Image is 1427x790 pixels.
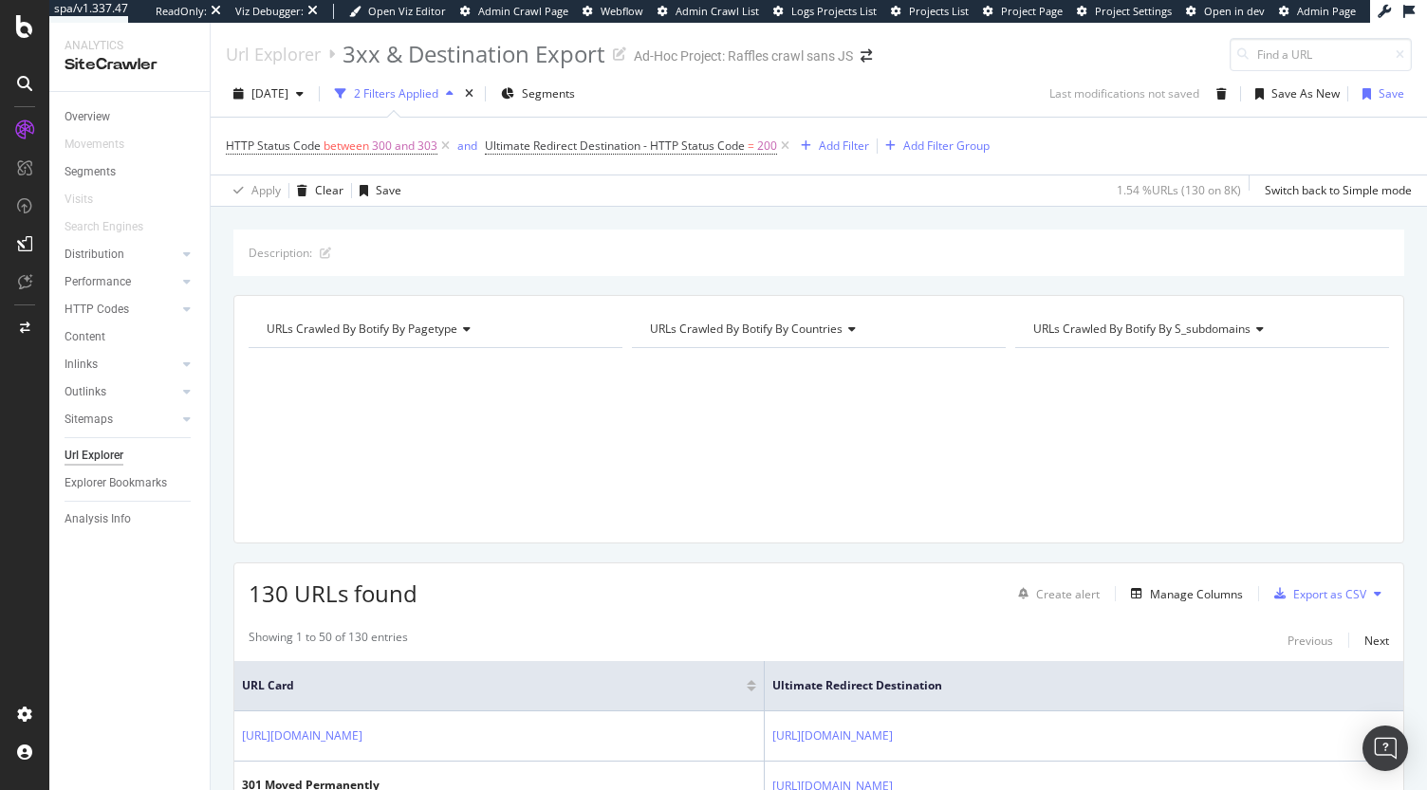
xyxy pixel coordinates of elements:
[65,382,177,402] a: Outlinks
[65,410,177,430] a: Sitemaps
[1029,314,1372,344] h4: URLs Crawled By Botify By s_subdomains
[1362,726,1408,771] div: Open Intercom Messenger
[1364,633,1389,649] div: Next
[1355,79,1404,109] button: Save
[650,321,843,337] span: URLs Crawled By Botify By countries
[65,135,124,155] div: Movements
[772,726,893,745] a: [URL][DOMAIN_NAME]
[1001,4,1063,18] span: Project Page
[324,138,369,154] span: between
[658,4,759,19] a: Admin Crawl List
[65,38,195,54] div: Analytics
[226,138,321,154] span: HTTP Status Code
[773,4,877,19] a: Logs Projects List
[457,137,477,155] button: and
[460,4,568,19] a: Admin Crawl Page
[757,133,777,159] span: 200
[522,85,575,101] span: Segments
[352,175,401,206] button: Save
[793,135,869,157] button: Add Filter
[748,138,754,154] span: =
[156,4,207,19] div: ReadOnly:
[65,54,195,76] div: SiteCrawler
[65,272,131,292] div: Performance
[485,138,745,154] span: Ultimate Redirect Destination - HTTP Status Code
[267,321,457,337] span: URLs Crawled By Botify By pagetype
[891,4,969,19] a: Projects List
[903,138,990,154] div: Add Filter Group
[249,245,312,261] div: Description:
[65,107,196,127] a: Overview
[226,79,311,109] button: [DATE]
[1186,4,1265,19] a: Open in dev
[1379,85,1404,101] div: Save
[251,182,281,198] div: Apply
[65,245,124,265] div: Distribution
[263,314,605,344] h4: URLs Crawled By Botify By pagetype
[634,46,853,65] div: Ad-Hoc Project: Raffles crawl sans JS
[65,217,143,237] div: Search Engines
[493,79,583,109] button: Segments
[242,677,742,694] span: URL Card
[65,190,112,210] a: Visits
[909,4,969,18] span: Projects List
[235,4,304,19] div: Viz Debugger:
[1049,85,1199,101] div: Last modifications not saved
[1010,579,1100,609] button: Create alert
[349,4,446,19] a: Open Viz Editor
[368,4,446,18] span: Open Viz Editor
[65,355,98,375] div: Inlinks
[251,85,288,101] span: 2025 Sep. 16th
[242,726,362,745] a: [URL][DOMAIN_NAME]
[226,44,321,64] a: Url Explorer
[65,473,196,493] a: Explorer Bookmarks
[861,49,872,63] div: arrow-right-arrow-left
[1297,4,1356,18] span: Admin Page
[1288,629,1333,652] button: Previous
[65,446,123,466] div: Url Explorer
[65,190,93,210] div: Visits
[1257,175,1412,206] button: Switch back to Simple mode
[878,135,990,157] button: Add Filter Group
[65,300,129,320] div: HTTP Codes
[983,4,1063,19] a: Project Page
[376,182,401,198] div: Save
[315,182,343,198] div: Clear
[354,85,438,101] div: 2 Filters Applied
[65,272,177,292] a: Performance
[65,410,113,430] div: Sitemaps
[601,4,643,18] span: Webflow
[65,382,106,402] div: Outlinks
[65,107,110,127] div: Overview
[65,355,177,375] a: Inlinks
[1204,4,1265,18] span: Open in dev
[1117,182,1241,198] div: 1.54 % URLs ( 130 on 8K )
[1288,633,1333,649] div: Previous
[1150,586,1243,602] div: Manage Columns
[1265,182,1412,198] div: Switch back to Simple mode
[65,135,143,155] a: Movements
[1248,79,1340,109] button: Save As New
[65,509,196,529] a: Analysis Info
[461,84,477,103] div: times
[343,38,605,70] div: 3xx & Destination Export
[65,245,177,265] a: Distribution
[372,133,437,159] span: 300 and 303
[1036,586,1100,602] div: Create alert
[583,4,643,19] a: Webflow
[65,300,177,320] a: HTTP Codes
[1077,4,1172,19] a: Project Settings
[65,162,116,182] div: Segments
[65,446,196,466] a: Url Explorer
[65,327,196,347] a: Content
[65,327,105,347] div: Content
[1033,321,1251,337] span: URLs Crawled By Botify By s_subdomains
[226,175,281,206] button: Apply
[1279,4,1356,19] a: Admin Page
[478,4,568,18] span: Admin Crawl Page
[65,162,196,182] a: Segments
[791,4,877,18] span: Logs Projects List
[327,79,461,109] button: 2 Filters Applied
[1364,629,1389,652] button: Next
